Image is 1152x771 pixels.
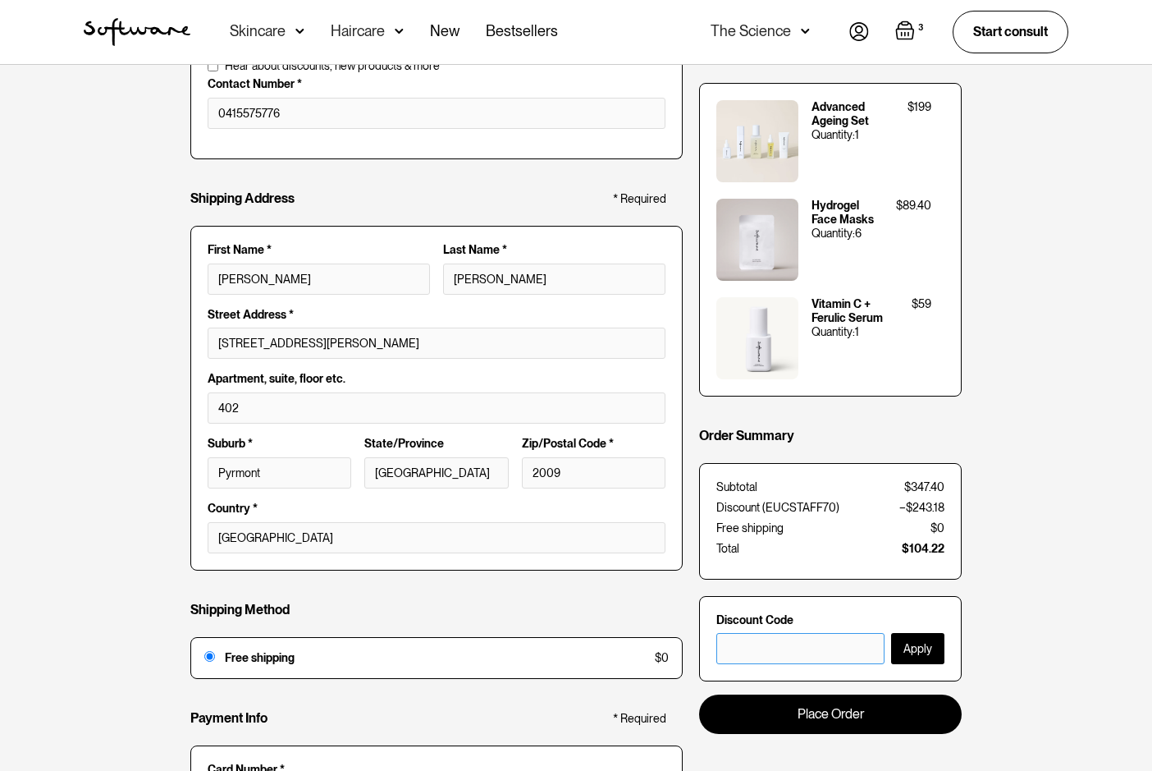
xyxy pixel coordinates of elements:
[811,199,883,227] div: Hydrogel Face Masks
[295,23,304,39] img: arrow down
[711,23,791,39] div: The Science
[699,428,794,443] h4: Order Summary
[331,23,385,39] div: Haircare
[395,23,404,39] img: arrow down
[716,521,784,535] div: Free shipping
[613,192,666,206] div: * Required
[855,128,859,142] div: 1
[190,190,295,206] h4: Shipping Address
[208,437,351,451] label: Suburb *
[225,59,440,73] span: Hear about discounts, new products & more
[716,480,757,494] div: Subtotal
[190,710,267,726] h4: Payment Info
[208,308,665,322] label: Street Address *
[855,325,859,339] div: 1
[655,651,669,665] div: $0
[896,199,931,213] div: $89.40
[208,328,665,359] input: Enter a location
[364,437,508,451] label: State/Province
[716,501,839,515] div: Discount (EUCSTAFF70)
[811,100,894,128] div: Advanced Ageing Set
[907,100,931,114] div: $199
[904,480,944,494] div: $347.40
[801,23,810,39] img: arrow down
[811,227,855,241] div: Quantity:
[930,521,944,535] div: $0
[899,501,944,515] div: −$243.18
[225,651,645,665] div: Free shipping
[895,21,926,44] a: Open cart containing 3 items
[855,227,862,241] div: 6
[811,325,855,339] div: Quantity:
[208,502,665,516] label: Country *
[891,633,944,664] button: Apply Discount
[522,437,665,451] label: Zip/Postal Code *
[699,695,962,733] a: Place Order
[208,372,665,386] label: Apartment, suite, floor etc.
[915,21,926,35] div: 3
[208,61,218,71] input: Hear about discounts, new products & more
[613,712,666,726] div: * Required
[443,243,665,257] label: Last Name *
[230,23,286,39] div: Skincare
[902,542,944,556] div: $104.22
[811,128,855,142] div: Quantity:
[912,297,931,311] div: $59
[208,77,665,91] label: Contact Number *
[716,613,944,627] label: Discount Code
[204,651,215,662] input: Free shipping$0
[190,602,290,617] h4: Shipping Method
[716,542,739,556] div: Total
[208,243,430,257] label: First Name *
[953,11,1068,53] a: Start consult
[84,18,190,46] a: home
[84,18,190,46] img: Software Logo
[811,297,898,325] div: Vitamin C + Ferulic Serum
